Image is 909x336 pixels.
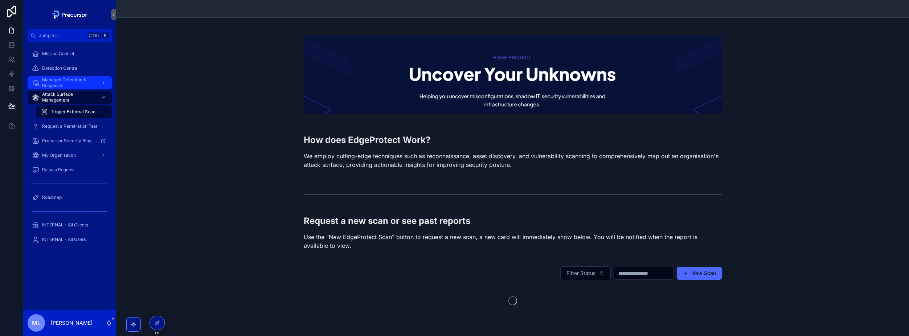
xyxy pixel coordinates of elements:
span: Mission Control [42,51,74,57]
p: Use the "New EdgeProtect Scan" button to request a new scan, a new card will immediately show bel... [304,233,722,250]
a: Roadmap [28,191,112,204]
span: Ctrl [88,32,101,39]
img: 17881-2024-08-22-10_25_36-.png [304,35,722,114]
span: Jump to... [39,33,85,38]
button: Select Button [560,266,611,280]
a: My Organisation [28,149,112,162]
a: Precursor Security Blog [28,134,112,147]
span: INTERNAL - All Clients [42,222,88,228]
h2: How does EdgeProtect Work? [304,134,722,146]
span: Filter Status [566,270,596,277]
a: Mission Control [28,47,112,60]
a: INTERNAL - All Clients [28,218,112,231]
a: Raise a Request [28,163,112,176]
span: Roadmap [42,194,62,200]
a: Trigger External Scan [36,105,112,118]
div: scrollable content [23,42,116,255]
span: ML [32,319,41,327]
a: Detection Centre [28,62,112,75]
p: [PERSON_NAME] [51,319,93,327]
h2: Request a new scan or see past reports [304,215,722,227]
span: Precursor Security Blog [42,138,91,144]
span: Attack Surface Management [42,91,95,103]
a: Request a Penetration Test [28,120,112,133]
a: Managed Detection & Response [28,76,112,89]
span: My Organisation [42,152,76,158]
span: Trigger External Scan [51,109,95,115]
span: Request a Penetration Test [42,123,97,129]
p: We employ cutting-edge techniques such as reconnaissance, asset discovery, and vulnerability scan... [304,152,722,169]
span: K [102,33,108,38]
button: New Scan [677,267,722,280]
img: App logo [50,9,90,20]
a: INTERNAL - All Users [28,233,112,246]
span: INTERNAL - All Users [42,237,86,242]
a: Attack Surface Management [28,91,112,104]
span: Managed Detection & Response [42,77,95,89]
button: Jump to...CtrlK [28,29,112,42]
span: Raise a Request [42,167,75,173]
span: Detection Centre [42,65,77,71]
